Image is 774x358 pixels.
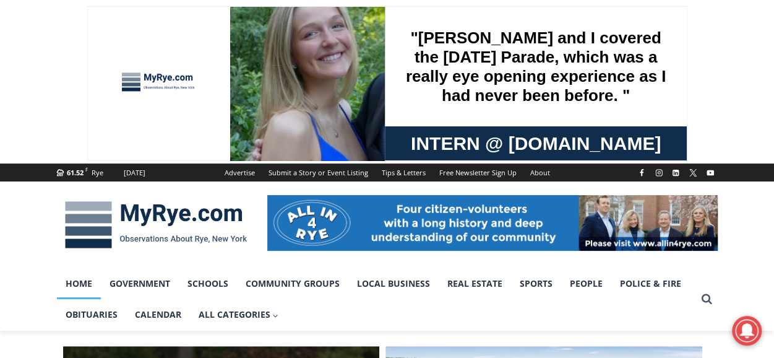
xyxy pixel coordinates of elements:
[267,195,718,251] img: All in for Rye
[130,105,135,117] div: 2
[703,165,718,180] a: YouTube
[668,165,683,180] a: Linkedin
[130,37,179,102] div: Birds of Prey: Falcon and hawk demos
[67,168,84,177] span: 61.52
[57,193,255,257] img: MyRye.com
[561,268,611,299] a: People
[375,164,432,181] a: Tips & Letters
[651,165,666,180] a: Instagram
[179,268,237,299] a: Schools
[262,164,375,181] a: Submit a Story or Event Listing
[634,165,649,180] a: Facebook
[686,165,700,180] a: X
[511,268,561,299] a: Sports
[611,268,690,299] a: Police & Fire
[57,268,101,299] a: Home
[348,268,439,299] a: Local Business
[312,1,585,120] div: "[PERSON_NAME] and I covered the [DATE] Parade, which was a really eye opening experience as I ha...
[126,299,190,330] a: Calendar
[218,164,262,181] a: Advertise
[432,164,523,181] a: Free Newsletter Sign Up
[439,268,511,299] a: Real Estate
[101,268,179,299] a: Government
[57,268,695,331] nav: Primary Navigation
[10,124,165,153] h4: [PERSON_NAME] Read Sanctuary Fall Fest: [DATE]
[124,167,145,178] div: [DATE]
[695,288,718,310] button: View Search Form
[85,166,88,173] span: F
[92,167,103,178] div: Rye
[237,268,348,299] a: Community Groups
[57,299,126,330] a: Obituaries
[218,164,557,181] nav: Secondary Navigation
[145,105,150,117] div: 6
[523,164,557,181] a: About
[298,120,600,154] a: Intern @ [DOMAIN_NAME]
[139,105,142,117] div: /
[1,123,185,154] a: [PERSON_NAME] Read Sanctuary Fall Fest: [DATE]
[324,123,574,151] span: Intern @ [DOMAIN_NAME]
[190,299,288,330] button: Child menu of All Categories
